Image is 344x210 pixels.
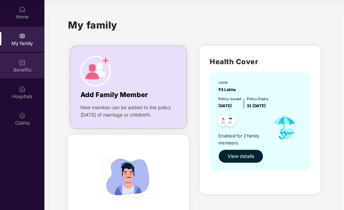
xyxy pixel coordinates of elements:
button: View details [218,150,263,163]
img: icon [268,109,301,146]
img: svg+xml;base64,PHN2ZyB4bWxucz0iaHR0cDovL3d3dy53My5vcmcvMjAwMC9zdmciIHdpZHRoPSI0OC45NDMiIGhlaWdodD... [222,114,239,130]
span: 31 [DATE] [247,103,266,108]
span: Enabled for 2 family members [218,132,268,146]
span: ₹3 Lakhs [218,87,238,92]
span: View details [228,153,254,160]
span: [DATE] [218,103,232,108]
img: svg+xml;base64,PHN2ZyB4bWxucz0iaHR0cDovL3d3dy53My5vcmcvMjAwMC9zdmciIHdpZHRoPSI0OC45NDMiIGhlaWdodD... [215,114,232,130]
img: svg+xml;base64,PHN2ZyBpZD0iSG9zcGl0YWxzIiB4bWxucz0iaHR0cDovL3d3dy53My5vcmcvMjAwMC9zdmciIHdpZHRoPS... [19,86,26,92]
img: icon [80,56,111,86]
img: svg+xml;base64,PHN2ZyBpZD0iQ2xhaW0iIHhtbG5zPSJodHRwOi8vd3d3LnczLm9yZy8yMDAwL3N2ZyIgd2lkdGg9IjIwIi... [19,112,26,119]
img: svg+xml;base64,PHN2ZyBpZD0iQmVuZWZpdHMiIHhtbG5zPSJodHRwOi8vd3d3LnczLm9yZy8yMDAwL3N2ZyIgd2lkdGg9Ij... [19,59,26,66]
img: svg+xml;base64,PHN2ZyBpZD0iSG9tZSIgeG1sbnM9Imh0dHA6Ly93d3cudzMub3JnLzIwMDAvc3ZnIiB3aWR0aD0iMjAiIG... [19,6,26,13]
div: cover [218,80,238,86]
h1: My family [68,17,117,33]
span: New member can be added to the policy [DATE] of marriage or childbirth. [80,104,176,119]
h2: Health Cover [210,56,310,67]
div: Policy Expiry [247,96,269,102]
span: Add Family Member [80,90,148,100]
img: svg+xml;base64,PHN2ZyB3aWR0aD0iMjAiIGhlaWdodD0iMjAiIHZpZXdCb3g9IjAgMCAyMCAyMCIgZmlsbD0ibm9uZSIgeG... [19,33,26,39]
div: Policy issued [218,96,241,102]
